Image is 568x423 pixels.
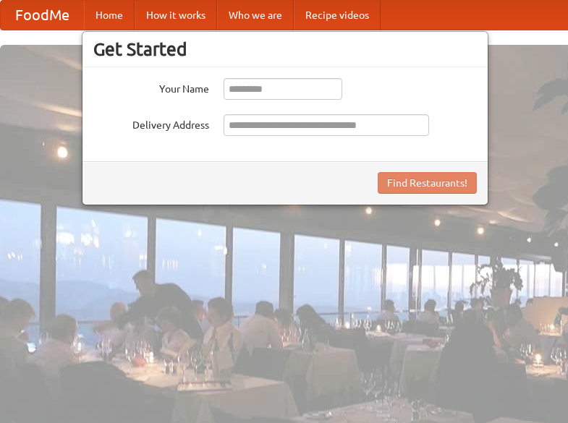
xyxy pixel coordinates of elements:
[93,78,209,96] label: Your Name
[378,172,477,194] button: Find Restaurants!
[93,38,477,60] h3: Get Started
[217,1,294,30] a: Who we are
[1,1,84,30] a: FoodMe
[135,1,217,30] a: How it works
[93,114,209,132] label: Delivery Address
[294,1,381,30] a: Recipe videos
[84,1,135,30] a: Home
